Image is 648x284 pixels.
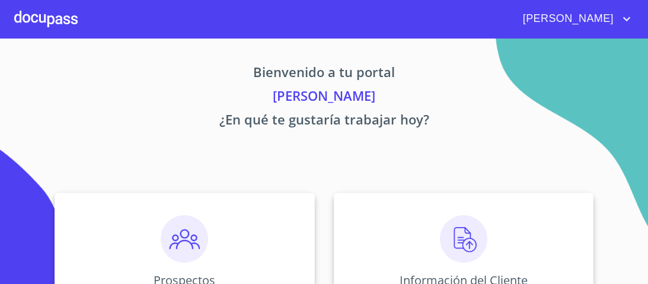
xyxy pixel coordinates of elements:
p: [PERSON_NAME] [14,86,634,110]
p: Bienvenido a tu portal [14,62,634,86]
img: carga.png [440,215,487,263]
img: prospectos.png [161,215,208,263]
p: ¿En qué te gustaría trabajar hoy? [14,110,634,133]
button: account of current user [514,9,634,28]
span: [PERSON_NAME] [514,9,620,28]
